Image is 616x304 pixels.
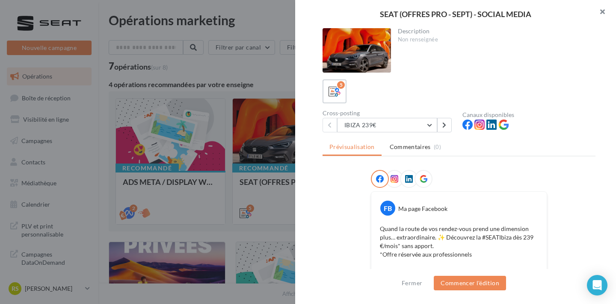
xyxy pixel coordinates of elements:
[587,275,607,295] div: Open Intercom Messenger
[398,205,447,213] div: Ma page Facebook
[434,143,441,150] span: (0)
[390,143,431,151] span: Commentaires
[398,28,589,34] div: Description
[398,278,426,288] button: Fermer
[380,201,395,216] div: FB
[337,118,437,132] button: IBIZA 239€
[434,276,506,290] button: Commencer l'édition
[462,112,595,118] div: Canaux disponibles
[309,10,602,18] div: SEAT (OFFRES PRO - SEPT) - SOCIAL MEDIA
[398,36,589,44] div: Non renseignée
[380,225,538,259] p: Quand la route de vos rendez-vous prend une dimension plus… extraordinaire. ✨ Découvrez la #SEATI...
[337,81,345,89] div: 5
[323,110,456,116] div: Cross-posting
